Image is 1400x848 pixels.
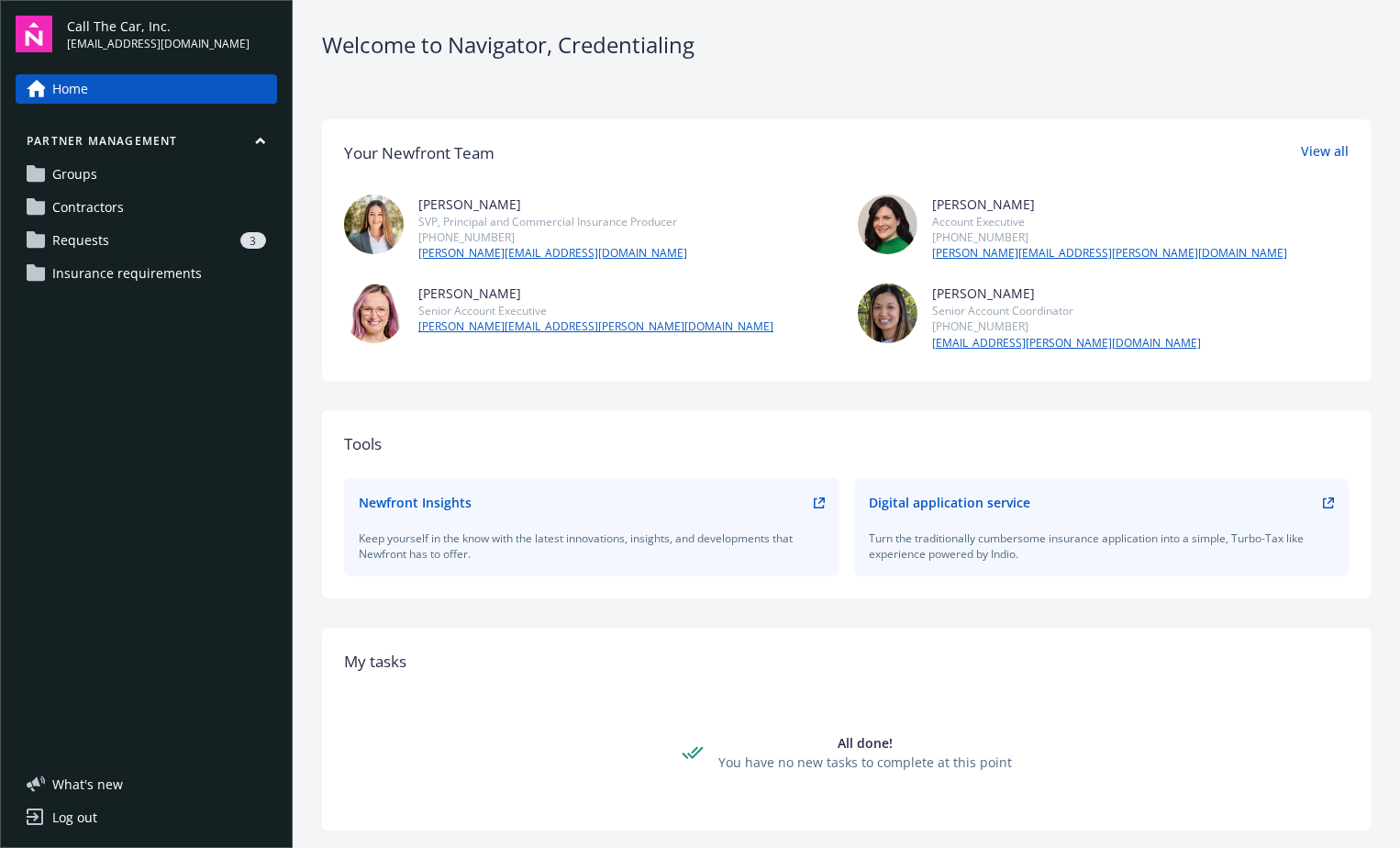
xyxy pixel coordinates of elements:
[858,284,917,343] img: photo
[1301,141,1349,165] a: View all
[52,775,123,794] span: What ' s new
[67,36,250,52] span: [EMAIL_ADDRESS][DOMAIN_NAME]
[418,303,773,318] div: Senior Account Executive
[359,530,825,562] div: Keep yourself in the know with the latest innovations, insights, and developments that Newfront h...
[52,193,124,222] span: Contractors
[932,318,1201,334] div: [PHONE_NUMBER]
[52,803,97,832] div: Log out
[16,74,277,104] a: Home
[240,232,266,249] div: 3
[16,160,277,189] a: Groups
[359,493,472,512] div: Newfront Insights
[932,335,1201,351] a: [EMAIL_ADDRESS][PERSON_NAME][DOMAIN_NAME]
[16,226,277,255] a: Requests3
[344,650,1349,674] div: My tasks
[858,195,917,254] img: photo
[418,318,773,335] a: [PERSON_NAME][EMAIL_ADDRESS][PERSON_NAME][DOMAIN_NAME]
[932,229,1287,245] div: [PHONE_NUMBER]
[344,284,404,343] img: photo
[16,16,52,52] img: navigator-logo.svg
[932,195,1287,214] div: [PERSON_NAME]
[67,17,250,36] span: Call The Car, Inc.
[52,259,202,288] span: Insurance requirements
[932,214,1287,229] div: Account Executive
[67,16,277,52] button: Call The Car, Inc.[EMAIL_ADDRESS][DOMAIN_NAME]
[718,733,1012,753] div: All done!
[52,74,88,104] span: Home
[418,229,687,245] div: [PHONE_NUMBER]
[869,530,1335,562] div: Turn the traditionally cumbersome insurance application into a simple, Turbo-Tax like experience ...
[932,245,1287,262] a: [PERSON_NAME][EMAIL_ADDRESS][PERSON_NAME][DOMAIN_NAME]
[718,753,1012,772] div: You have no new tasks to complete at this point
[932,303,1201,318] div: Senior Account Coordinator
[932,284,1201,303] div: [PERSON_NAME]
[16,259,277,288] a: Insurance requirements
[869,493,1030,512] div: Digital application service
[418,214,687,229] div: SVP, Principal and Commercial Insurance Producer
[418,195,687,214] div: [PERSON_NAME]
[52,160,97,189] span: Groups
[16,775,152,794] button: What's new
[322,29,1371,61] div: Welcome to Navigator , Credentialing
[418,245,687,262] a: [PERSON_NAME][EMAIL_ADDRESS][DOMAIN_NAME]
[52,226,109,255] span: Requests
[418,284,773,303] div: [PERSON_NAME]
[344,432,1349,456] div: Tools
[344,141,494,165] div: Your Newfront Team
[344,195,404,254] img: photo
[16,133,277,156] button: Partner management
[16,193,277,222] a: Contractors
